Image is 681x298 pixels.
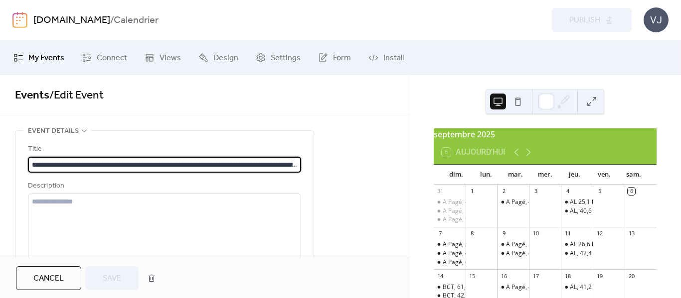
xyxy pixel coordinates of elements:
a: Settings [248,44,308,71]
div: 13 [628,230,635,237]
div: A Pagé, 52,2 km St-Liguori, Montéée Hamilton, Rawdon, 38e Av. Commandité par Val Délice mets maisons [434,207,466,215]
div: 17 [532,272,539,280]
span: Event details [28,125,79,137]
div: 2 [500,188,508,195]
div: A Pagé, 90,1 km Rawdon, St-Alphonse, Ste-Béatrix, Ste-Mélanie. Commandité par Val Délice [434,215,466,224]
div: jeu. [560,165,589,185]
div: A Pagé, 67,2 km St-Liguori, St-Ambroise, Ste-Marceline, Ste-Mélanie. Commandité par La Distinctio... [434,258,466,267]
div: AL, 41,2 km St-Thomas, Crabtree, St-Paul. Commandité par Son X Plus produits audio/vidéo [561,283,593,292]
div: AL, 40,6 km Rg Cyrille-Beaudry, St-Gérard, Rg Nord, Crabtree. Commandité par Clinique Éric Dupuis... [561,207,593,215]
div: A Pagé, 41,2 km Crabtree, St-Liguori, Voie de Contournement. Commandité par Trévi Joliette piscin... [434,198,466,206]
a: [DOMAIN_NAME] [33,11,110,30]
span: Form [333,52,351,64]
a: Views [137,44,188,71]
div: 6 [628,188,635,195]
div: VJ [644,7,669,32]
div: sam. [619,165,649,185]
div: A Pagé, 40,1 km Rg Ste-Julie, 2e Rg (aller retour), Voie de contournement. Commandité par Boucher... [497,198,529,206]
div: BCT, 61,7 km St-Gérard, l'Assomption, Rg Point-du-Jour-Sud. Commandité par Napa distributeur de p... [434,283,466,292]
a: Install [361,44,411,71]
div: 16 [500,272,508,280]
div: mar. [501,165,530,185]
a: Design [191,44,246,71]
div: AL 25,1 km St-Pierre-Sud, St-Paul, Crabtree, Petite Noraie, Voie de Contournement [561,198,593,206]
div: 12 [596,230,603,237]
span: / Edit Event [49,85,104,106]
div: 1 [469,188,476,195]
div: lun. [471,165,501,185]
div: A Pagé, 39,6 km St-Ambroise, Ste-Marceline. Commandité par Municipalité de St-Ambroise service mu... [434,240,466,249]
div: septembre 2025 [434,128,657,140]
span: Design [213,52,238,64]
a: Events [15,85,49,106]
div: A Pagé, 43,2 km Ch Village St-Pierre-Nord, Base-de-Roc. St-Paul. Commandité par salle d'entraînem... [497,283,529,292]
div: 18 [564,272,571,280]
div: A Pagé, 48,9 km St-Liguori, St-Jacques, Ste-Marie, Crabtree. Commandité par Constuction Mike Blai... [434,249,466,258]
div: AL 26,6 km Ch Cyrille-Beaudry, Crabtree, St-Paul, Ch St-Jacques [561,240,593,249]
b: / [110,11,114,30]
div: 15 [469,272,476,280]
div: 31 [437,188,444,195]
span: Cancel [33,273,64,285]
div: ven. [589,165,619,185]
div: 14 [437,272,444,280]
div: A Pagé, 41,4 km Rg de la Petite-Noraie, St-Liguori, St-Ambroise. Commandité par Dupont photo stud... [497,249,529,258]
a: Connect [74,44,135,71]
div: 9 [500,230,508,237]
span: Connect [97,52,127,64]
a: My Events [6,44,72,71]
div: Description [28,180,299,192]
span: Install [383,52,404,64]
button: Cancel [16,266,81,290]
span: Views [160,52,181,64]
div: dim. [442,165,471,185]
div: 7 [437,230,444,237]
span: My Events [28,52,64,64]
div: 4 [564,188,571,195]
div: A Pagé, 24,8 km Petite Noraie, Rivière Rouge, Rg Double, Voie de Contournement [497,240,529,249]
div: 20 [628,272,635,280]
div: 10 [532,230,539,237]
b: Calendrier [114,11,159,30]
div: 3 [532,188,539,195]
div: 19 [596,272,603,280]
a: Form [311,44,358,71]
span: Settings [271,52,301,64]
div: 11 [564,230,571,237]
div: Title [28,143,299,155]
div: 8 [469,230,476,237]
div: mer. [530,165,560,185]
div: 5 [596,188,603,195]
img: logo [12,12,27,28]
div: AL, 42,4 km St-Liguori, St-Jacques, Ste-Marie, Crabtree, St-Paul. Commandité par Boies Desroches ... [561,249,593,258]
